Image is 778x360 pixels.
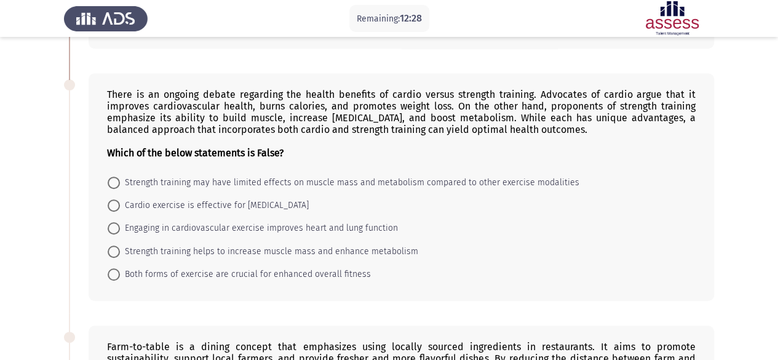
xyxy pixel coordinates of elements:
span: Engaging in cardiovascular exercise improves heart and lung function [120,221,398,236]
span: 12:28 [400,12,422,24]
span: Both forms of exercise are crucial for enhanced overall fitness [120,267,371,282]
div: There is an ongoing debate regarding the health benefits of cardio versus strength training. Advo... [107,89,696,159]
b: Which of the below statements is False? [107,147,284,159]
span: Cardio exercise is effective for [MEDICAL_DATA] [120,198,309,213]
img: Assess Talent Management logo [64,1,148,36]
span: Strength training helps to increase muscle mass and enhance metabolism [120,244,418,259]
img: Assessment logo of ASSESS English Language Assessment (3 Module) (Ad - IB) [630,1,714,36]
span: Strength training may have limited effects on muscle mass and metabolism compared to other exerci... [120,175,579,190]
p: Remaining: [357,11,422,26]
